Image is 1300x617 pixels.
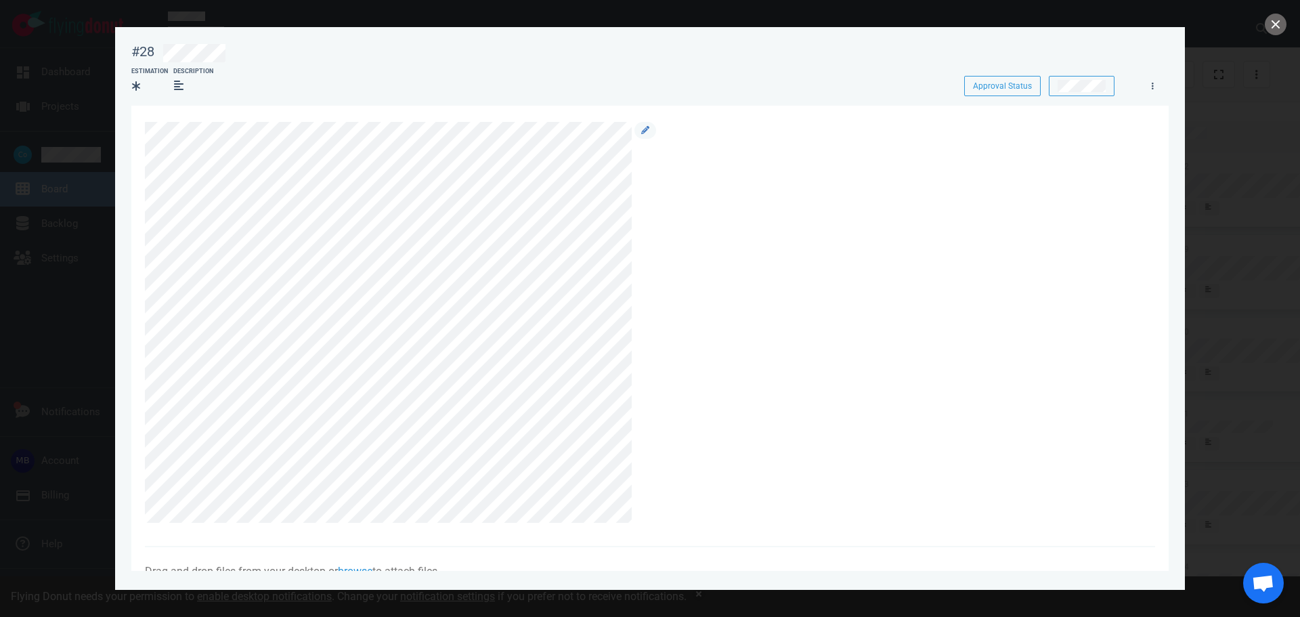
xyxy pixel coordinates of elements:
[1265,14,1286,35] button: close
[131,43,154,60] div: #28
[1243,563,1284,603] div: Open de chat
[131,67,168,77] div: Estimation
[964,76,1041,96] button: Approval Status
[338,565,372,578] a: browse
[145,565,338,578] span: Drag and drop files from your desktop or
[372,565,437,578] span: to attach files
[173,67,213,77] div: Description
